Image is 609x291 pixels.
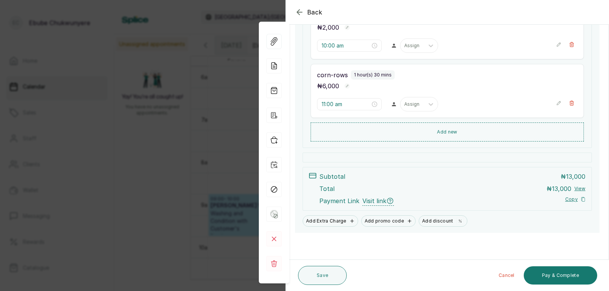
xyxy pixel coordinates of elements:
span: 6,000 [322,82,339,90]
button: Copy [565,196,585,202]
button: Add discount [419,215,467,227]
button: Add promo code [361,215,416,227]
input: Select time [322,100,370,108]
p: ₦ [561,172,585,181]
button: Add Extra Charge [303,215,358,227]
p: 1 hour(s) 30 mins [354,72,392,78]
span: 13,000 [552,185,571,192]
span: Back [307,8,322,17]
button: Pay & Complete [524,266,597,285]
p: ₦ [317,23,339,32]
p: ₦ [547,184,571,193]
span: Payment Link [319,196,359,206]
span: 13,000 [566,173,585,180]
p: ₦ [317,81,339,91]
p: Subtotal [319,172,345,181]
span: 2,000 [322,24,339,31]
button: Save [298,266,347,285]
p: corn-rows [317,70,348,80]
button: Back [295,8,322,17]
button: Add new [311,122,584,142]
button: View [574,186,585,192]
p: Total [319,184,335,193]
span: Visit link [362,196,394,206]
input: Select time [322,41,370,50]
button: Cancel [493,266,521,285]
